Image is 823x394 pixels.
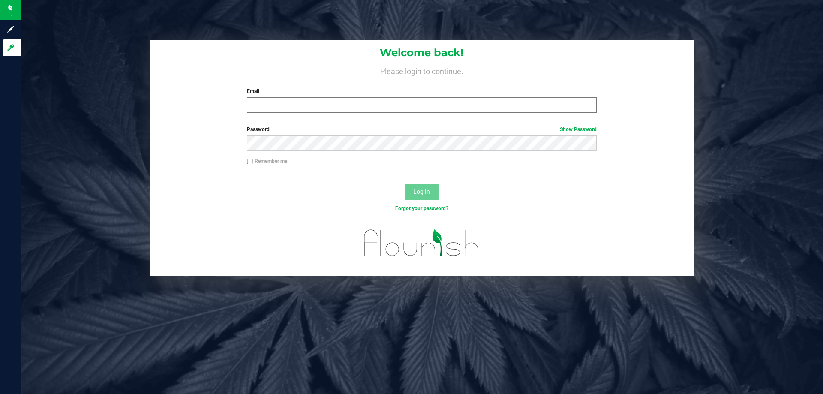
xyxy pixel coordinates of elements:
[247,126,270,132] span: Password
[560,126,597,132] a: Show Password
[6,25,15,33] inline-svg: Sign up
[413,188,430,195] span: Log In
[150,65,694,75] h4: Please login to continue.
[6,43,15,52] inline-svg: Log in
[405,184,439,200] button: Log In
[395,205,448,211] a: Forgot your password?
[247,159,253,165] input: Remember me
[247,87,596,95] label: Email
[354,221,490,265] img: flourish_logo.svg
[150,47,694,58] h1: Welcome back!
[247,157,287,165] label: Remember me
